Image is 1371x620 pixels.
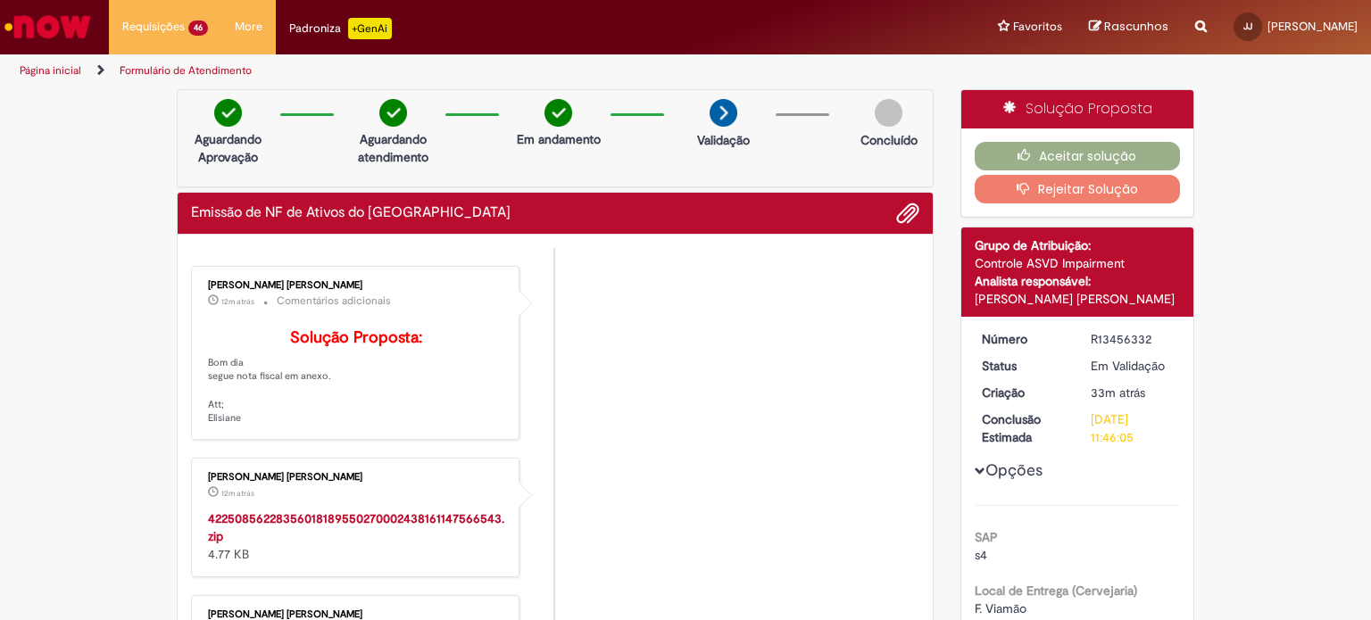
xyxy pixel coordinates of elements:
[975,600,1026,616] span: F. Viamão
[120,63,252,78] a: Formulário de Atendimento
[1091,384,1174,401] div: 28/08/2025 09:46:02
[191,205,511,221] h2: Emissão de NF de Ativos do ASVD Histórico de tíquete
[1091,384,1145,401] time: 28/08/2025 09:46:02
[185,130,271,166] p: Aguardando Aprovação
[350,130,436,166] p: Aguardando atendimento
[20,63,81,78] a: Página inicial
[975,142,1181,170] button: Aceitar solução
[1013,18,1062,36] span: Favoritos
[208,609,505,620] div: [PERSON_NAME] [PERSON_NAME]
[208,280,505,291] div: [PERSON_NAME] [PERSON_NAME]
[875,99,902,127] img: img-circle-grey.png
[348,18,392,39] p: +GenAi
[221,296,254,307] time: 28/08/2025 10:07:17
[2,9,94,45] img: ServiceNow
[896,202,919,225] button: Adicionar anexos
[975,583,1137,599] b: Local de Entrega (Cervejaria)
[1091,410,1174,446] div: [DATE] 11:46:05
[1091,330,1174,348] div: R13456332
[208,329,505,426] p: Bom dia segue nota fiscal em anexo. Att; Elisiane
[277,293,391,309] small: Comentários adicionais
[710,99,737,127] img: arrow-next.png
[968,330,1078,348] dt: Número
[544,99,572,127] img: check-circle-green.png
[122,18,185,36] span: Requisições
[975,175,1181,203] button: Rejeitar Solução
[975,547,987,563] span: s4
[221,296,254,307] span: 12m atrás
[235,18,262,36] span: More
[975,290,1181,308] div: [PERSON_NAME] [PERSON_NAME]
[968,357,1078,375] dt: Status
[1089,19,1168,36] a: Rascunhos
[208,510,504,544] a: 42250856228356018189550270002438161147566543.zip
[517,130,601,148] p: Em andamento
[1104,18,1168,35] span: Rascunhos
[1267,19,1358,34] span: [PERSON_NAME]
[289,18,392,39] div: Padroniza
[968,384,1078,401] dt: Criação
[975,529,998,545] b: SAP
[1243,21,1252,32] span: JJ
[975,254,1181,272] div: Controle ASVD Impairment
[208,509,505,563] div: 4.77 KB
[290,327,422,348] b: Solução Proposta:
[860,131,918,149] p: Concluído
[968,410,1078,446] dt: Conclusão Estimada
[1091,384,1145,401] span: 33m atrás
[13,54,901,87] ul: Trilhas de página
[975,272,1181,290] div: Analista responsável:
[975,236,1181,254] div: Grupo de Atribuição:
[697,131,750,149] p: Validação
[1091,357,1174,375] div: Em Validação
[214,99,242,127] img: check-circle-green.png
[221,488,254,499] span: 12m atrás
[379,99,407,127] img: check-circle-green.png
[221,488,254,499] time: 28/08/2025 10:07:07
[188,21,208,36] span: 46
[208,472,505,483] div: [PERSON_NAME] [PERSON_NAME]
[961,90,1194,128] div: Solução Proposta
